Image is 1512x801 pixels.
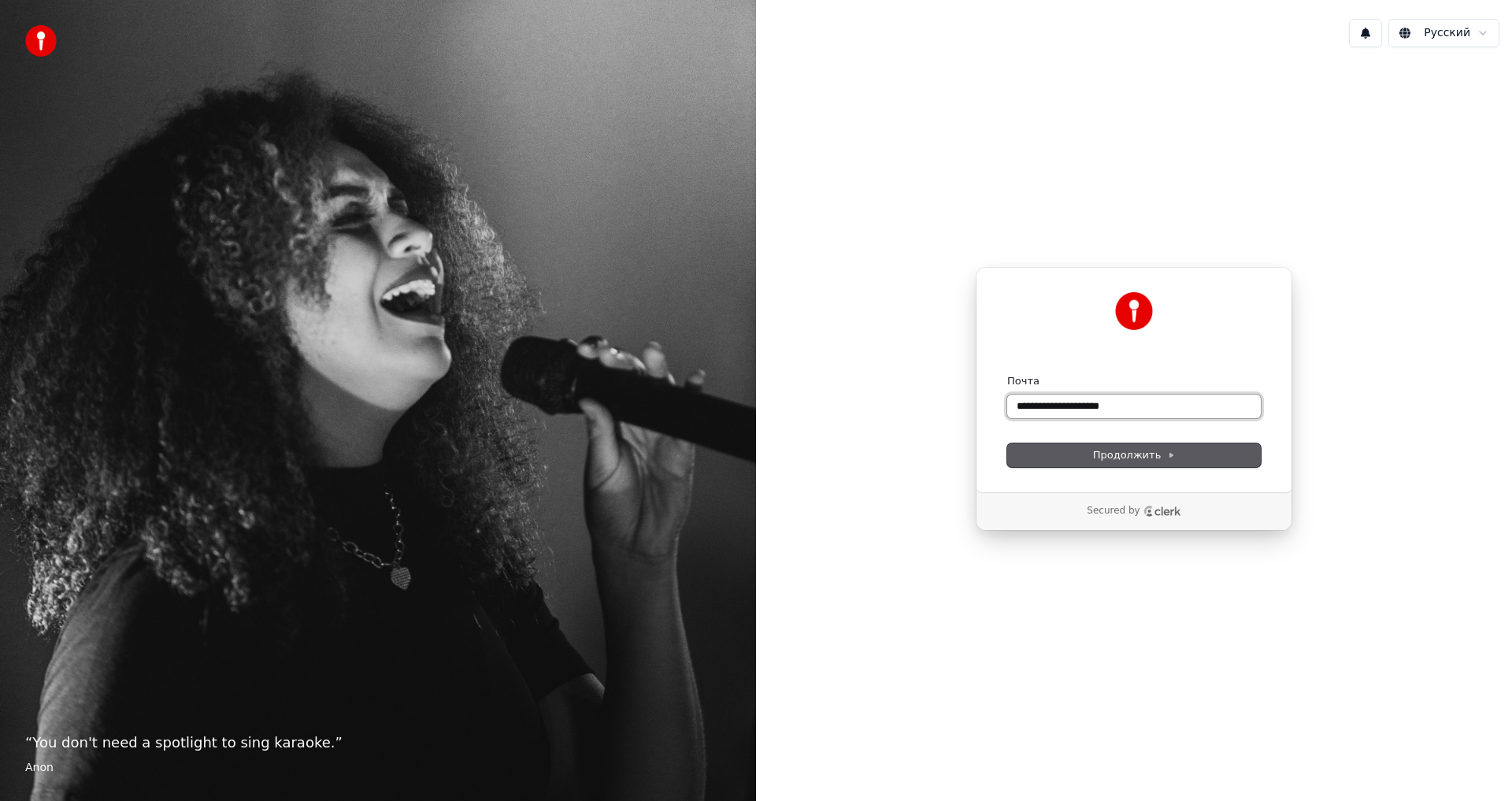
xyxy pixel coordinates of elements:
footer: Anon [25,760,731,776]
p: Secured by [1087,505,1140,517]
p: “ You don't need a spotlight to sing karaoke. ” [25,732,731,754]
a: Clerk logo [1143,506,1181,517]
span: Продолжить [1093,448,1176,462]
img: youka [25,25,57,57]
button: Продолжить [1007,443,1261,467]
label: Почта [1007,374,1039,388]
img: Youka [1115,292,1153,330]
